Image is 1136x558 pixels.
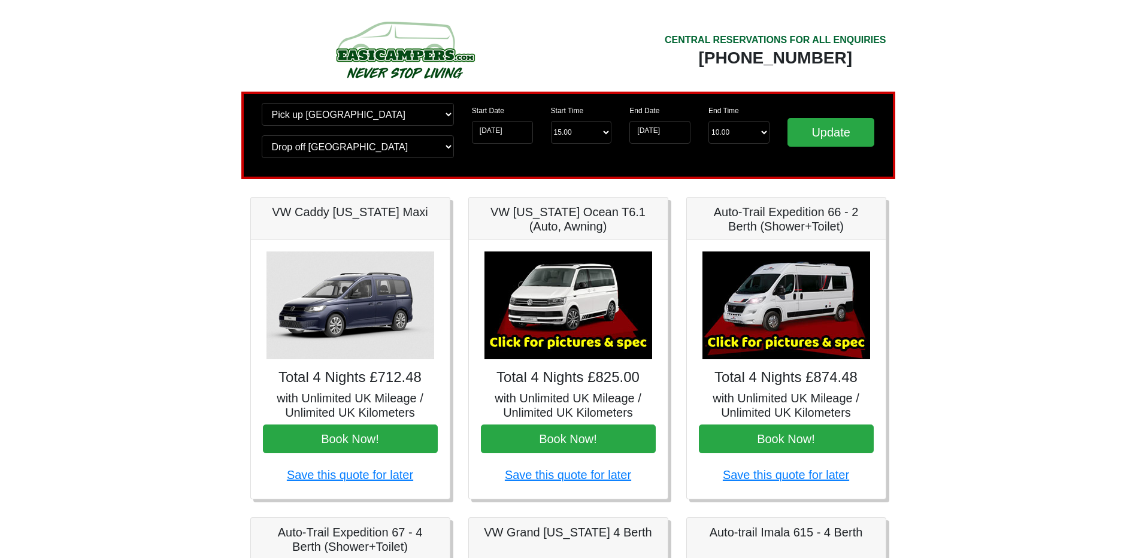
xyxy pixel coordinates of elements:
[723,468,849,481] a: Save this quote for later
[699,391,874,420] h5: with Unlimited UK Mileage / Unlimited UK Kilometers
[472,105,504,116] label: Start Date
[699,525,874,539] h5: Auto-trail Imala 615 - 4 Berth
[702,251,870,359] img: Auto-Trail Expedition 66 - 2 Berth (Shower+Toilet)
[481,205,656,233] h5: VW [US_STATE] Ocean T6.1 (Auto, Awning)
[787,118,875,147] input: Update
[263,424,438,453] button: Book Now!
[481,391,656,420] h5: with Unlimited UK Mileage / Unlimited UK Kilometers
[291,17,519,83] img: campers-checkout-logo.png
[629,121,690,144] input: Return Date
[708,105,739,116] label: End Time
[665,33,886,47] div: CENTRAL RESERVATIONS FOR ALL ENQUIRIES
[481,525,656,539] h5: VW Grand [US_STATE] 4 Berth
[472,121,533,144] input: Start Date
[484,251,652,359] img: VW California Ocean T6.1 (Auto, Awning)
[699,205,874,233] h5: Auto-Trail Expedition 66 - 2 Berth (Shower+Toilet)
[263,391,438,420] h5: with Unlimited UK Mileage / Unlimited UK Kilometers
[287,468,413,481] a: Save this quote for later
[505,468,631,481] a: Save this quote for later
[263,525,438,554] h5: Auto-Trail Expedition 67 - 4 Berth (Shower+Toilet)
[263,205,438,219] h5: VW Caddy [US_STATE] Maxi
[665,47,886,69] div: [PHONE_NUMBER]
[266,251,434,359] img: VW Caddy California Maxi
[699,424,874,453] button: Book Now!
[629,105,659,116] label: End Date
[263,369,438,386] h4: Total 4 Nights £712.48
[699,369,874,386] h4: Total 4 Nights £874.48
[551,105,584,116] label: Start Time
[481,424,656,453] button: Book Now!
[481,369,656,386] h4: Total 4 Nights £825.00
